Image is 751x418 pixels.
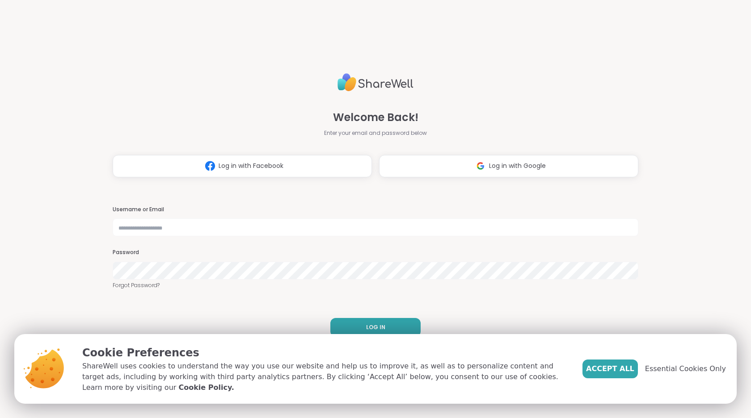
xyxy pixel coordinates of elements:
button: LOG IN [330,318,421,337]
p: ShareWell uses cookies to understand the way you use our website and help us to improve it, as we... [82,361,568,393]
img: ShareWell Logo [338,70,413,95]
a: Cookie Policy. [178,382,234,393]
span: Log in with Facebook [219,161,283,171]
h3: Password [113,249,638,256]
button: Log in with Google [379,155,638,177]
button: Accept All [582,359,638,378]
span: Accept All [586,364,634,374]
p: Cookie Preferences [82,345,568,361]
span: Enter your email and password below [324,129,427,137]
span: Essential Cookies Only [645,364,726,374]
span: Welcome Back! [333,109,418,125]
button: Log in with Facebook [113,155,372,177]
span: Log in with Google [489,161,546,171]
h3: Username or Email [113,206,638,213]
img: ShareWell Logomark [472,158,489,174]
a: Forgot Password? [113,281,638,289]
span: LOG IN [366,323,385,331]
img: ShareWell Logomark [202,158,219,174]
